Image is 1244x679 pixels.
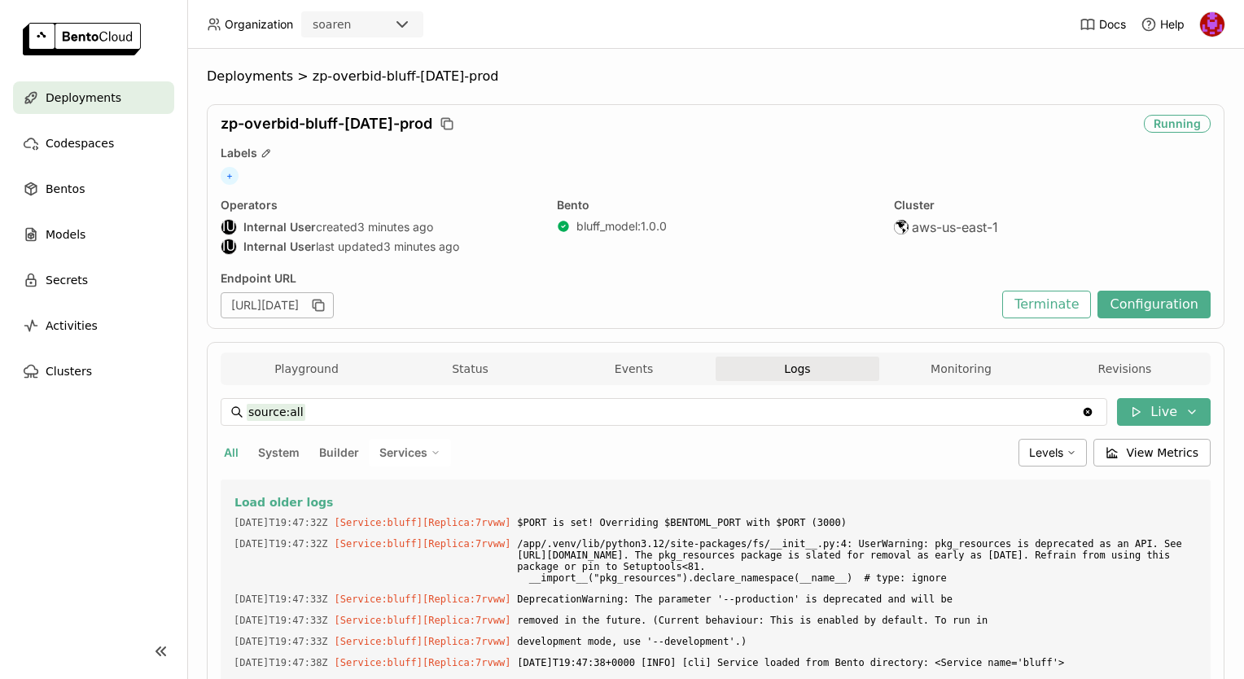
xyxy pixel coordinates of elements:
div: created [221,219,537,235]
span: Builder [319,445,359,459]
span: 2025-10-01T19:47:33.599Z [234,611,328,629]
div: [URL][DATE] [221,292,334,318]
button: All [221,442,242,463]
span: zp-overbid-bluff-[DATE]-prod [313,68,499,85]
span: [Service:bluff] [335,636,423,647]
div: Services [369,439,451,467]
span: [Replica:7rvww] [423,657,510,668]
span: 3 minutes ago [357,220,433,234]
button: Revisions [1043,357,1207,381]
span: + [221,167,239,185]
span: Organization [225,17,293,32]
strong: Internal User [243,220,316,234]
a: Secrets [13,264,174,296]
span: Clusters [46,361,92,381]
span: Models [46,225,85,244]
span: DeprecationWarning: The parameter '--production' is deprecated and will be [517,590,1198,608]
span: 2025-10-01T19:47:38.364Z [234,654,328,672]
a: Models [13,218,174,251]
span: Bentos [46,179,85,199]
div: Cluster [894,198,1211,212]
span: Docs [1099,17,1126,32]
div: Help [1141,16,1185,33]
div: Endpoint URL [221,271,994,286]
a: Docs [1080,16,1126,33]
button: View Metrics [1093,439,1211,467]
a: Deployments [13,81,174,114]
span: aws-us-east-1 [912,219,998,235]
span: System [258,445,300,459]
span: 2025-10-01T19:47:32.513Z [234,535,328,553]
span: development mode, use '--development'.) [517,633,1198,651]
button: Configuration [1097,291,1211,318]
span: [Replica:7rvww] [423,615,510,626]
span: [Service:bluff] [335,657,423,668]
button: Load older logs [234,493,1198,512]
div: Internal User [221,239,237,255]
span: > [293,68,313,85]
span: [Replica:7rvww] [423,594,510,605]
a: Activities [13,309,174,342]
strong: Internal User [243,239,316,254]
img: logo [23,23,141,55]
span: [Replica:7rvww] [423,538,510,550]
input: Selected soaren. [353,17,354,33]
div: last updated [221,239,537,255]
button: Monitoring [879,357,1043,381]
span: $PORT is set! Overriding $BENTOML_PORT with $PORT (3000) [517,514,1198,532]
span: Services [379,445,427,460]
span: View Metrics [1127,445,1199,461]
input: Search [247,399,1081,425]
div: Labels [221,146,1211,160]
span: Secrets [46,270,88,290]
button: Events [552,357,716,381]
span: removed in the future. (Current behaviour: This is enabled by default. To run in [517,611,1198,629]
span: [DATE]T19:47:38+0000 [INFO] [cli] Service loaded from Bento directory: <Service name='bluff'> [517,654,1198,672]
a: Bentos [13,173,174,205]
button: Playground [225,357,388,381]
button: Terminate [1002,291,1091,318]
span: Codespaces [46,134,114,153]
span: Load older logs [234,495,333,510]
span: Deployments [46,88,121,107]
div: Running [1144,115,1211,133]
span: All [224,445,239,459]
span: /app/.venv/lib/python3.12/site-packages/fs/__init__.py:4: UserWarning: pkg_resources is deprecate... [517,535,1198,587]
span: 2025-10-01T19:47:32.065Z [234,514,328,532]
span: 3 minutes ago [383,239,459,254]
a: bluff_model:1.0.0 [576,219,667,234]
span: [Service:bluff] [335,538,423,550]
button: Live [1117,398,1211,426]
button: Status [388,357,552,381]
span: Levels [1029,445,1063,459]
div: Operators [221,198,537,212]
span: [Replica:7rvww] [423,517,510,528]
span: zp-overbid-bluff-[DATE]-prod [221,115,432,133]
div: IU [221,220,236,234]
a: Clusters [13,355,174,388]
nav: Breadcrumbs navigation [207,68,1224,85]
div: Internal User [221,219,237,235]
button: System [255,442,303,463]
div: IU [221,239,236,254]
span: 2025-10-01T19:47:33.599Z [234,590,328,608]
span: Deployments [207,68,293,85]
div: Levels [1018,439,1087,467]
a: Codespaces [13,127,174,160]
span: [Replica:7rvww] [423,636,510,647]
span: [Service:bluff] [335,615,423,626]
div: Bento [557,198,874,212]
span: [Service:bluff] [335,517,423,528]
svg: Clear value [1081,405,1094,418]
img: tyler-sypherd-cb6b668 [1200,12,1224,37]
div: soaren [313,16,351,33]
span: [Service:bluff] [335,594,423,605]
span: Activities [46,316,98,335]
span: Logs [784,361,810,376]
span: Help [1160,17,1185,32]
span: 2025-10-01T19:47:33.599Z [234,633,328,651]
button: Builder [316,442,362,463]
